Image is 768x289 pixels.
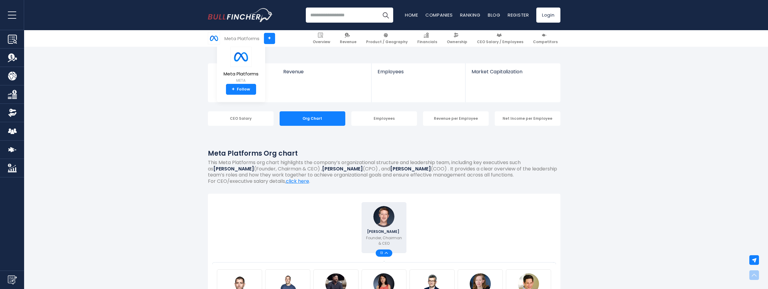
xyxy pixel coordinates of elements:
[223,46,259,84] a: Meta Platforms META
[477,40,523,44] span: CEO Salary / Employees
[313,40,330,44] span: Overview
[378,8,393,23] button: Search
[378,69,459,75] span: Employees
[373,206,394,227] img: Mark Zuckerberg
[380,252,385,255] span: 13
[508,12,529,18] a: Register
[208,148,560,158] h1: Meta Platforms Org chart
[208,33,220,44] img: META logo
[310,30,333,47] a: Overview
[213,165,254,172] b: [PERSON_NAME]
[405,12,418,18] a: Home
[488,12,500,18] a: Blog
[230,47,252,67] img: META logo
[495,111,560,126] div: Net Income per Employee
[208,8,273,22] a: Go to homepage
[417,40,437,44] span: Financials
[466,63,560,85] a: Market Capitalization
[472,69,553,75] span: Market Capitalization
[371,63,465,85] a: Employees
[226,84,256,95] a: +Follow
[390,165,431,172] b: [PERSON_NAME]
[423,111,489,126] div: Revenue per Employee
[425,12,453,18] a: Companies
[530,30,560,47] a: Competitors
[362,202,407,253] a: Mark Zuckerberg [PERSON_NAME] Founder, Chairman & CEO 13
[8,108,17,117] img: Ownership
[224,71,259,77] span: Meta Platforms
[366,40,408,44] span: Product / Geography
[286,178,309,185] a: click here
[208,111,274,126] div: CEO Salary
[415,30,440,47] a: Financials
[232,87,235,92] strong: +
[474,30,526,47] a: CEO Salary / Employees
[277,63,371,85] a: Revenue
[280,111,345,126] div: Org Chart
[283,69,365,75] span: Revenue
[208,160,560,178] p: This Meta Platforms org chart highlights the company’s organizational structure and leadership te...
[208,8,273,22] img: Bullfincher logo
[337,30,359,47] a: Revenue
[533,40,558,44] span: Competitors
[351,111,417,126] div: Employees
[264,33,275,44] a: +
[363,30,410,47] a: Product / Geography
[322,165,363,172] b: [PERSON_NAME]
[224,35,259,42] div: Meta Platforms
[224,78,259,83] small: META
[444,30,470,47] a: Ownership
[208,178,560,185] p: For CEO/executive salary details, .
[447,40,467,44] span: Ownership
[367,230,401,233] span: [PERSON_NAME]
[460,12,481,18] a: Ranking
[365,235,403,246] p: Founder, Chairman & CEO
[340,40,356,44] span: Revenue
[536,8,560,23] a: Login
